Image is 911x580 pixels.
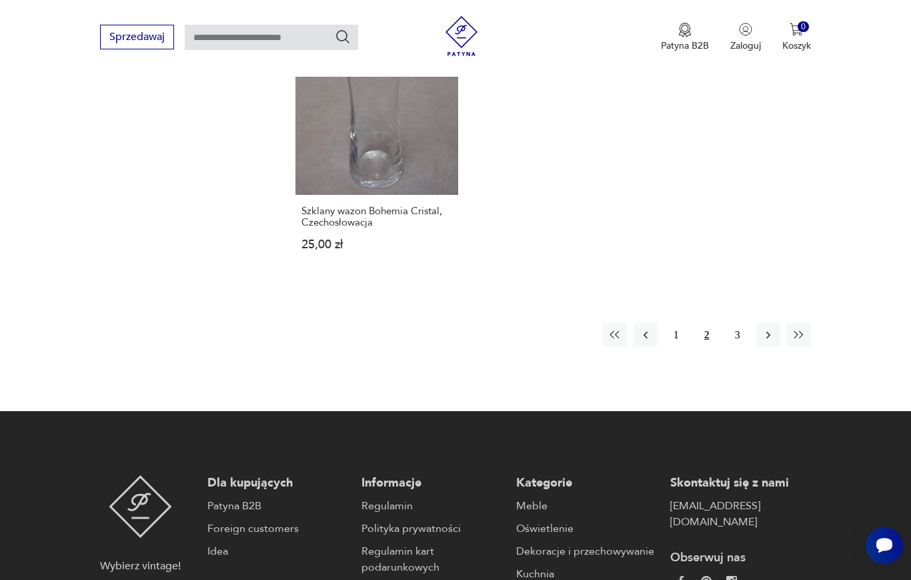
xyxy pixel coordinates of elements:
[361,498,502,514] a: Regulamin
[207,543,348,559] a: Idea
[670,498,811,530] a: [EMAIL_ADDRESS][DOMAIN_NAME]
[661,23,709,52] button: Patyna B2B
[516,498,657,514] a: Meble
[790,23,803,36] img: Ikona koszyka
[100,25,174,49] button: Sprzedawaj
[678,23,692,37] img: Ikona medalu
[441,16,482,56] img: Patyna - sklep z meblami i dekoracjami vintage
[301,239,452,250] p: 25,00 zł
[798,21,809,33] div: 0
[207,498,348,514] a: Patyna B2B
[207,521,348,537] a: Foreign customers
[361,475,502,491] p: Informacje
[866,527,903,564] iframe: Smartsupp widget button
[361,521,502,537] a: Polityka prywatności
[661,23,709,52] a: Ikona medaluPatyna B2B
[301,206,452,228] h3: Szklany wazon Bohemia Cristal, Czechosłowacja
[335,29,351,45] button: Szukaj
[295,32,458,276] a: Szklany wazon Bohemia Cristal, CzechosłowacjaSzklany wazon Bohemia Cristal, Czechosłowacja25,00 zł
[516,521,657,537] a: Oświetlenie
[516,475,657,491] p: Kategorie
[726,323,750,347] button: 3
[100,33,174,43] a: Sprzedawaj
[361,543,502,575] a: Regulamin kart podarunkowych
[109,475,172,538] img: Patyna - sklep z meblami i dekoracjami vintage
[207,475,348,491] p: Dla kupujących
[782,39,811,52] p: Koszyk
[516,543,657,559] a: Dekoracje i przechowywanie
[730,23,761,52] button: Zaloguj
[730,39,761,52] p: Zaloguj
[695,323,719,347] button: 2
[670,475,811,491] p: Skontaktuj się z nami
[670,550,811,566] p: Obserwuj nas
[661,39,709,52] p: Patyna B2B
[664,323,688,347] button: 1
[739,23,752,36] img: Ikonka użytkownika
[782,23,811,52] button: 0Koszyk
[100,558,181,574] p: Wybierz vintage!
